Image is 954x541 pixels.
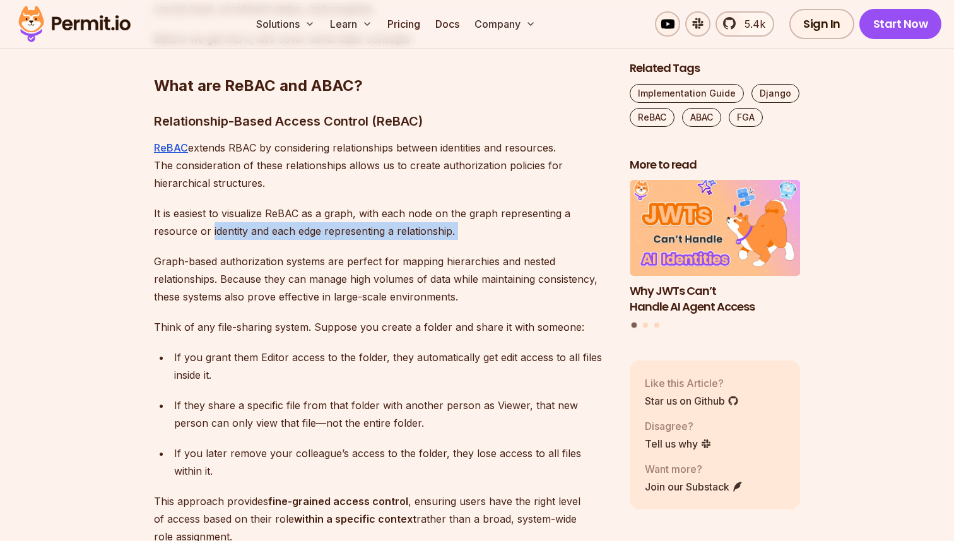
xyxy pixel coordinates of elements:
[469,11,541,37] button: Company
[789,9,854,39] a: Sign In
[13,3,136,45] img: Permit logo
[654,323,659,328] button: Go to slide 3
[645,436,712,451] a: Tell us why
[645,393,739,408] a: Star us on Github
[154,25,609,96] h2: What are ReBAC and ABAC?
[174,444,609,480] div: If you later remove your colleague’s access to the folder, they lose access to all files within it.
[154,141,188,154] a: ReBAC
[630,181,800,276] img: Why JWTs Can’t Handle AI Agent Access
[645,419,712,434] p: Disagree?
[154,318,609,336] p: Think of any file-sharing system. Suppose you create a folder and share it with someone:
[643,323,648,328] button: Go to slide 2
[630,61,800,76] h2: Related Tags
[737,16,765,32] span: 5.4k
[632,323,637,328] button: Go to slide 1
[630,157,800,173] h2: More to read
[859,9,942,39] a: Start Now
[630,108,674,127] a: ReBAC
[154,205,609,240] p: It is easiest to visualize ReBAC as a graph, with each node on the graph representing a resource ...
[751,84,799,103] a: Django
[430,11,464,37] a: Docs
[154,139,609,192] p: extends RBAC by considering relationships between identities and resources. The consideration of ...
[154,253,609,306] p: Graph-based authorization systems are perfect for mapping hierarchies and nested relationships. B...
[382,11,425,37] a: Pricing
[174,348,609,384] div: If you grant them Editor access to the folder, they automatically get edit access to all files in...
[630,84,744,103] a: Implementation Guide
[251,11,320,37] button: Solutions
[294,513,416,525] strong: within a specific context
[325,11,377,37] button: Learn
[729,108,763,127] a: FGA
[154,111,609,131] h3: Relationship-Based Access Control (ReBAC)
[682,108,721,127] a: ABAC
[630,181,800,315] li: 1 of 3
[630,181,800,330] div: Posts
[645,461,743,477] p: Want more?
[645,376,739,391] p: Like this Article?
[630,283,800,315] h3: Why JWTs Can’t Handle AI Agent Access
[645,479,743,494] a: Join our Substack
[268,495,408,508] strong: fine-grained access control
[630,181,800,315] a: Why JWTs Can’t Handle AI Agent AccessWhy JWTs Can’t Handle AI Agent Access
[715,11,774,37] a: 5.4k
[174,396,609,432] div: If they share a specific file from that folder with another person as Viewer, that new person can...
